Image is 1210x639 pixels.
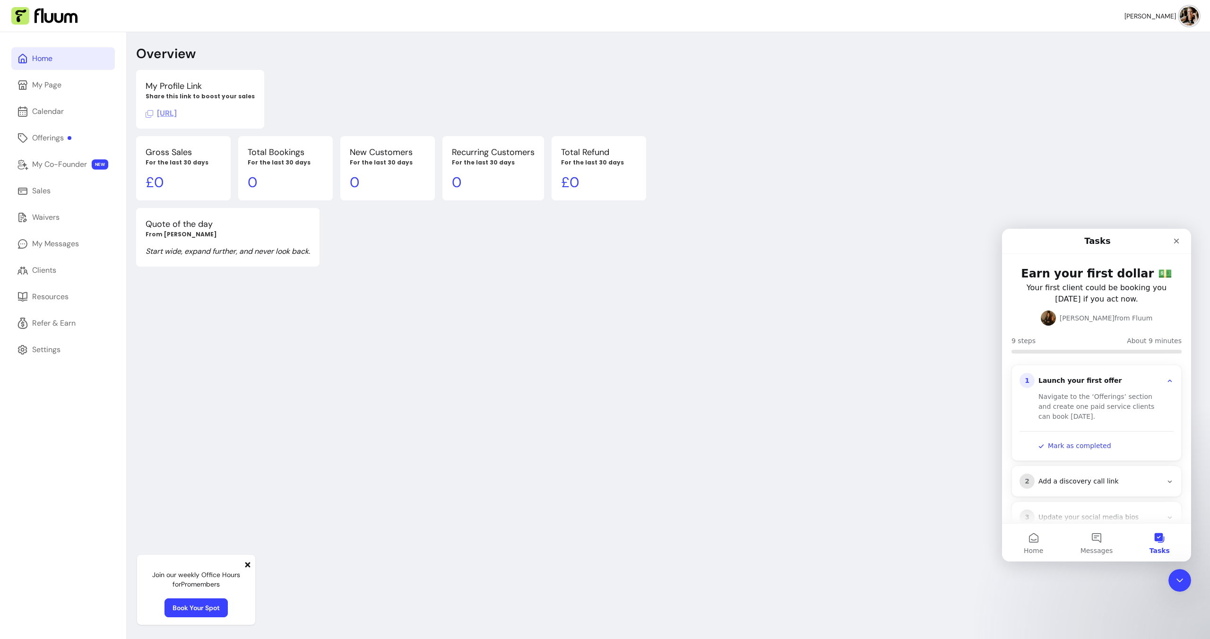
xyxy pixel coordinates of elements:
[32,318,76,329] div: Refer & Earn
[1002,229,1191,561] iframe: Intercom live chat
[146,93,255,100] p: Share this link to boost your sales
[32,132,71,144] div: Offerings
[561,159,637,166] p: For the last 30 days
[561,146,637,159] p: Total Refund
[1124,7,1199,26] button: avatar[PERSON_NAME]
[146,217,310,231] p: Quote of the day
[350,146,425,159] p: New Customers
[32,265,56,276] div: Clients
[32,291,69,302] div: Resources
[164,598,228,617] a: Book Your Spot
[145,570,248,589] p: Join our weekly Office Hours for Pro members
[146,231,310,238] p: From [PERSON_NAME]
[11,153,115,176] a: My Co-Founder NEW
[248,146,323,159] p: Total Bookings
[32,159,87,170] div: My Co-Founder
[11,47,115,70] a: Home
[248,159,323,166] p: For the last 30 days
[1180,7,1199,26] img: avatar
[146,174,221,191] p: £ 0
[11,7,78,25] img: Fluum Logo
[350,174,425,191] p: 0
[11,206,115,229] a: Waivers
[1124,11,1176,21] span: [PERSON_NAME]
[11,338,115,361] a: Settings
[452,159,535,166] p: For the last 30 days
[11,285,115,308] a: Resources
[146,79,255,93] p: My Profile Link
[146,246,310,257] p: Start wide, expand further, and never look back.
[452,146,535,159] p: Recurring Customers
[11,74,115,96] a: My Page
[32,53,52,64] div: Home
[146,108,177,118] span: Click to copy
[350,159,425,166] p: For the last 30 days
[32,238,79,250] div: My Messages
[452,174,535,191] p: 0
[146,146,221,159] p: Gross Sales
[1168,569,1191,592] iframe: Intercom live chat
[11,259,115,282] a: Clients
[248,174,323,191] p: 0
[32,79,61,91] div: My Page
[136,45,196,62] p: Overview
[11,233,115,255] a: My Messages
[32,212,60,223] div: Waivers
[11,312,115,335] a: Refer & Earn
[32,185,51,197] div: Sales
[11,127,115,149] a: Offerings
[561,174,637,191] p: £ 0
[11,100,115,123] a: Calendar
[92,159,108,170] span: NEW
[146,159,221,166] p: For the last 30 days
[32,344,60,355] div: Settings
[32,106,64,117] div: Calendar
[11,180,115,202] a: Sales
